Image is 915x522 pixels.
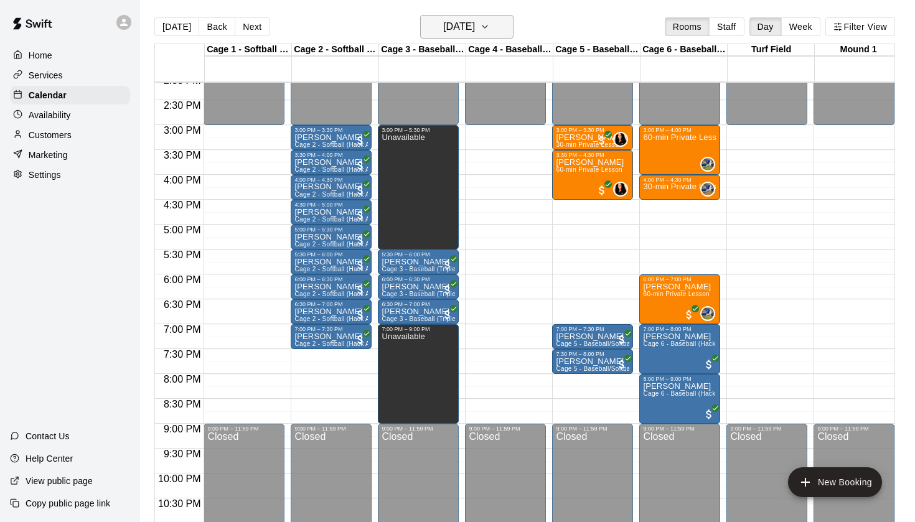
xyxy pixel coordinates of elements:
[354,309,367,321] span: All customers have paid
[382,251,455,258] div: 5:30 PM – 6:00 PM
[155,498,204,509] span: 10:30 PM
[556,141,622,148] span: 30-min Private Lesson
[354,209,367,221] span: All customers have paid
[10,146,130,164] a: Marketing
[556,426,629,432] div: 9:00 PM – 11:59 PM
[817,426,891,432] div: 9:00 PM – 11:59 PM
[161,175,204,185] span: 4:00 PM
[26,497,110,510] p: Copy public page link
[382,291,472,297] span: Cage 3 - Baseball (Triple Play)
[161,150,204,161] span: 3:30 PM
[29,89,67,101] p: Calendar
[749,17,782,36] button: Day
[552,125,633,150] div: 3:00 PM – 3:30 PM: 30-min Private Lesson
[161,349,204,360] span: 7:30 PM
[10,86,130,105] a: Calendar
[639,175,720,200] div: 4:00 PM – 4:30 PM: 30-min Private Lesson
[29,129,72,141] p: Customers
[596,184,608,197] span: All customers have paid
[10,66,130,85] a: Services
[556,365,698,372] span: Cage 5 - Baseball/Softball (Triple Play - HitTrax)
[161,249,204,260] span: 5:30 PM
[354,234,367,246] span: All customers have paid
[700,157,715,172] div: Brandon Gold
[294,426,368,432] div: 9:00 PM – 11:59 PM
[378,299,459,324] div: 6:30 PM – 7:00 PM: Abigail Akzin
[441,259,454,271] span: All customers have paid
[683,309,695,321] span: All customers have paid
[29,109,71,121] p: Availability
[709,17,744,36] button: Staff
[788,467,882,497] button: add
[553,44,640,56] div: Cage 5 - Baseball (HitTrax)
[443,18,475,35] h6: [DATE]
[643,376,716,382] div: 8:00 PM – 9:00 PM
[728,44,815,56] div: Turf Field
[161,424,204,434] span: 9:00 PM
[294,177,368,183] div: 4:00 PM – 4:30 PM
[161,225,204,235] span: 5:00 PM
[700,306,715,321] div: Brandon Gold
[29,149,68,161] p: Marketing
[294,226,368,233] div: 5:00 PM – 5:30 PM
[382,266,472,273] span: Cage 3 - Baseball (Triple Play)
[291,249,372,274] div: 5:30 PM – 6:00 PM: Clint Marcus
[291,175,372,200] div: 4:00 PM – 4:30 PM: Clint Marcus
[596,134,608,147] span: All customers have paid
[700,182,715,197] div: Brandon Gold
[354,284,367,296] span: All customers have paid
[639,274,720,324] div: 6:00 PM – 7:00 PM: Lucas Ryan
[825,17,895,36] button: Filter View
[382,301,455,307] div: 6:30 PM – 7:00 PM
[556,152,629,158] div: 3:30 PM – 4:30 PM
[378,274,459,299] div: 6:00 PM – 6:30 PM: Abigail Akzin
[10,46,130,65] a: Home
[705,157,715,172] span: Brandon Gold
[552,324,633,349] div: 7:00 PM – 7:30 PM: Aly Kazakos
[161,274,204,285] span: 6:00 PM
[10,126,130,144] a: Customers
[614,133,627,146] img: Jordyn VanHook
[294,340,442,347] span: Cage 2 - Softball (Hack Attack Hand-fed Machine)
[354,259,367,271] span: All customers have paid
[643,340,794,347] span: Cage 6 - Baseball (Hack Attack Hand-fed Machine)
[556,166,622,173] span: 60-min Private Lesson
[441,309,454,321] span: All customers have paid
[552,349,633,374] div: 7:30 PM – 8:00 PM: Aly Kazakos
[552,150,633,200] div: 3:30 PM – 4:30 PM: 60-min Private Lesson
[781,17,820,36] button: Week
[291,274,372,299] div: 6:00 PM – 6:30 PM: Clint Marcus
[294,141,442,148] span: Cage 2 - Softball (Hack Attack Hand-fed Machine)
[382,276,455,282] div: 6:00 PM – 6:30 PM
[616,333,628,346] span: All customers have paid
[556,351,629,357] div: 7:30 PM – 8:00 PM
[294,266,442,273] span: Cage 2 - Softball (Hack Attack Hand-fed Machine)
[466,44,553,56] div: Cage 4 - Baseball (Triple Play)
[378,249,459,274] div: 5:30 PM – 6:00 PM: Julian Harris
[639,125,720,175] div: 3:00 PM – 4:00 PM: 60-min Private Lesson
[154,17,199,36] button: [DATE]
[294,276,368,282] div: 6:00 PM – 6:30 PM
[640,44,728,56] div: Cage 6 - Baseball (Hack Attack Hand-fed Machine)
[294,326,368,332] div: 7:00 PM – 7:30 PM
[294,202,368,208] div: 4:30 PM – 5:00 PM
[29,69,63,82] p: Services
[705,306,715,321] span: Brandon Gold
[155,473,204,484] span: 10:00 PM
[10,165,130,184] div: Settings
[294,291,442,297] span: Cage 2 - Softball (Hack Attack Hand-fed Machine)
[294,152,368,158] div: 3:30 PM – 4:00 PM
[291,299,372,324] div: 6:30 PM – 7:00 PM: Clint Marcus
[10,106,130,124] div: Availability
[701,183,714,195] img: Brandon Gold
[643,326,716,332] div: 7:00 PM – 8:00 PM
[703,358,715,371] span: All customers have paid
[161,449,204,459] span: 9:30 PM
[614,183,627,195] img: Jordyn VanHook
[705,182,715,197] span: Brandon Gold
[730,426,804,432] div: 9:00 PM – 11:59 PM
[294,166,442,173] span: Cage 2 - Softball (Hack Attack Hand-fed Machine)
